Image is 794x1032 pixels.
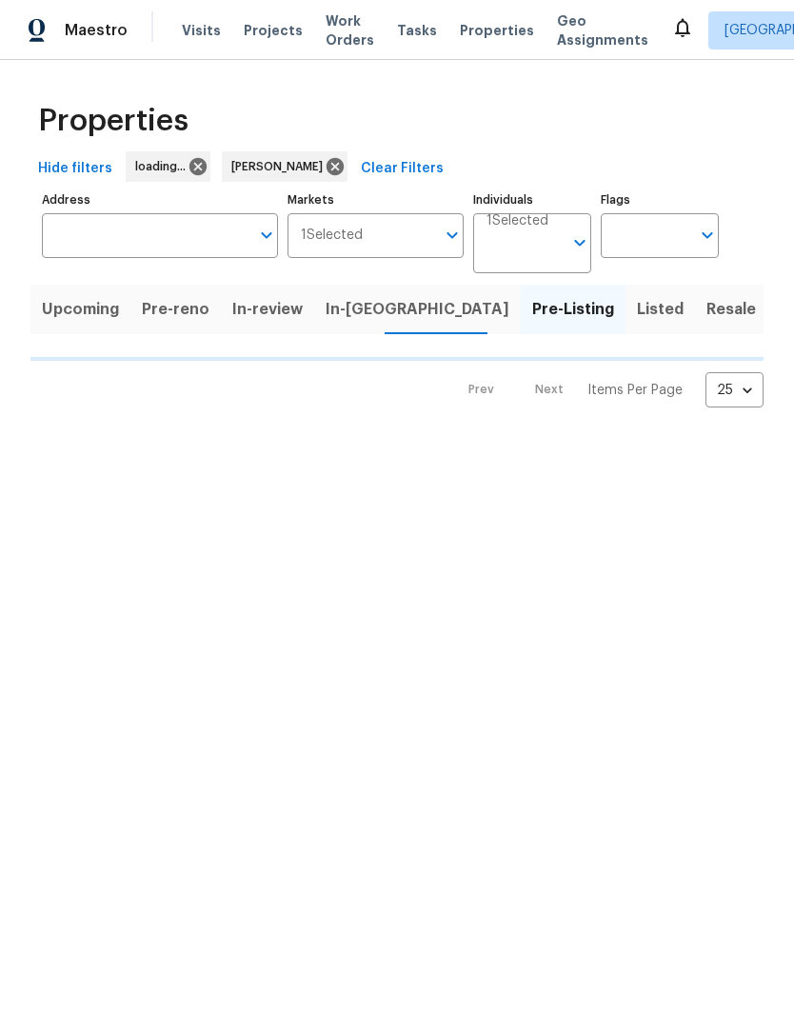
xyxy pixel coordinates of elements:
[397,24,437,37] span: Tasks
[222,151,347,182] div: [PERSON_NAME]
[361,157,444,181] span: Clear Filters
[326,11,374,50] span: Work Orders
[135,157,193,176] span: loading...
[566,229,593,256] button: Open
[486,213,548,229] span: 1 Selected
[326,296,509,323] span: In-[GEOGRAPHIC_DATA]
[42,296,119,323] span: Upcoming
[473,194,591,206] label: Individuals
[142,296,209,323] span: Pre-reno
[439,222,466,248] button: Open
[231,157,330,176] span: [PERSON_NAME]
[637,296,684,323] span: Listed
[30,151,120,187] button: Hide filters
[65,21,128,40] span: Maestro
[253,222,280,248] button: Open
[42,194,278,206] label: Address
[288,194,465,206] label: Markets
[450,372,764,407] nav: Pagination Navigation
[182,21,221,40] span: Visits
[460,21,534,40] span: Properties
[706,296,756,323] span: Resale
[532,296,614,323] span: Pre-Listing
[353,151,451,187] button: Clear Filters
[705,366,764,415] div: 25
[244,21,303,40] span: Projects
[38,111,189,130] span: Properties
[38,157,112,181] span: Hide filters
[301,228,363,244] span: 1 Selected
[126,151,210,182] div: loading...
[557,11,648,50] span: Geo Assignments
[587,381,683,400] p: Items Per Page
[601,194,719,206] label: Flags
[694,222,721,248] button: Open
[232,296,303,323] span: In-review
